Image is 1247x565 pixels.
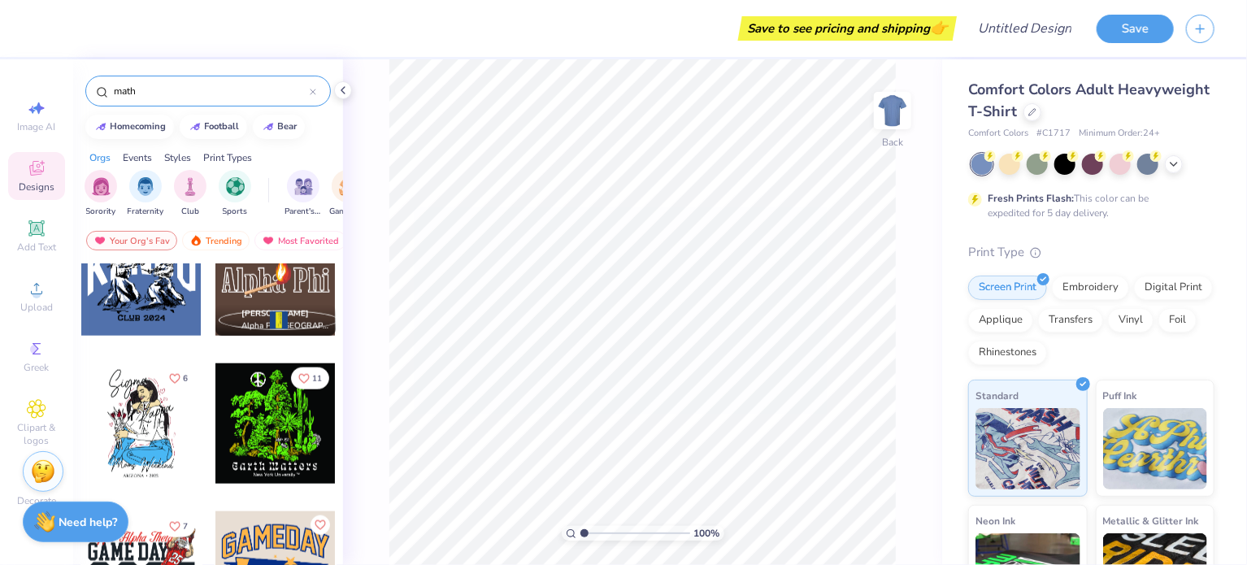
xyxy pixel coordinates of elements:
div: Print Types [203,150,252,165]
img: Back [876,94,909,127]
button: bear [253,115,305,139]
div: Vinyl [1108,308,1154,332]
div: Rhinestones [968,341,1047,365]
img: trend_line.gif [94,122,107,132]
span: Game Day [329,206,367,218]
span: Clipart & logos [8,421,65,447]
div: filter for Club [174,170,206,218]
div: Trending [182,231,250,250]
button: Like [162,367,195,389]
button: Like [311,515,330,535]
div: filter for Parent's Weekend [285,170,322,218]
span: Image AI [18,120,56,133]
span: Sorority [86,206,116,218]
div: homecoming [111,122,167,131]
span: Upload [20,301,53,314]
span: 👉 [930,18,948,37]
div: Foil [1158,308,1197,332]
span: Neon Ink [975,512,1015,529]
button: filter button [128,170,164,218]
span: Comfort Colors [968,127,1028,141]
button: filter button [329,170,367,218]
button: football [180,115,247,139]
img: Puff Ink [1103,408,1208,489]
div: Save to see pricing and shipping [742,16,953,41]
div: Styles [164,150,191,165]
img: Standard [975,408,1080,489]
span: Decorate [17,494,56,507]
div: Embroidery [1052,276,1129,300]
img: trend_line.gif [262,122,275,132]
span: Add Text [17,241,56,254]
button: Save [1097,15,1174,43]
span: Metallic & Glitter Ink [1103,512,1199,529]
div: football [205,122,240,131]
div: Print Type [968,243,1214,262]
strong: Fresh Prints Flash: [988,192,1074,205]
img: Club Image [181,177,199,196]
div: Transfers [1038,308,1103,332]
span: 100 % [694,526,720,541]
span: Puff Ink [1103,387,1137,404]
button: filter button [285,170,322,218]
span: Standard [975,387,1019,404]
img: Game Day Image [339,177,358,196]
div: Orgs [89,150,111,165]
span: Minimum Order: 24 + [1079,127,1160,141]
img: trending.gif [189,235,202,246]
button: filter button [174,170,206,218]
div: filter for Fraternity [128,170,164,218]
span: Designs [19,180,54,193]
img: Fraternity Image [137,177,154,196]
button: filter button [85,170,117,218]
div: filter for Sports [219,170,251,218]
span: Alpha Phi, [GEOGRAPHIC_DATA][US_STATE] [241,320,329,332]
span: Club [181,206,199,218]
img: Sorority Image [92,177,111,196]
span: Comfort Colors Adult Heavyweight T-Shirt [968,80,1210,121]
img: trend_line.gif [189,122,202,132]
span: 6 [183,375,188,383]
img: most_fav.gif [93,235,106,246]
span: Greek [24,361,50,374]
button: filter button [219,170,251,218]
img: Parent's Weekend Image [294,177,313,196]
span: [PERSON_NAME] [241,308,309,319]
strong: Need help? [59,515,118,530]
span: Sports [223,206,248,218]
span: Fraternity [128,206,164,218]
div: Digital Print [1134,276,1213,300]
span: Parent's Weekend [285,206,322,218]
div: Your Org's Fav [86,231,177,250]
img: most_fav.gif [262,235,275,246]
button: Like [291,367,329,389]
input: Try "Alpha" [112,83,310,99]
div: Back [882,135,903,150]
div: Screen Print [968,276,1047,300]
div: Events [123,150,152,165]
div: filter for Game Day [329,170,367,218]
div: Most Favorited [254,231,346,250]
span: # C1717 [1036,127,1071,141]
img: Sports Image [226,177,245,196]
div: Applique [968,308,1033,332]
input: Untitled Design [965,12,1084,45]
div: filter for Sorority [85,170,117,218]
button: Like [162,515,195,537]
div: bear [278,122,298,131]
span: 11 [312,375,322,383]
button: homecoming [85,115,174,139]
span: 7 [183,523,188,531]
div: This color can be expedited for 5 day delivery. [988,191,1188,220]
